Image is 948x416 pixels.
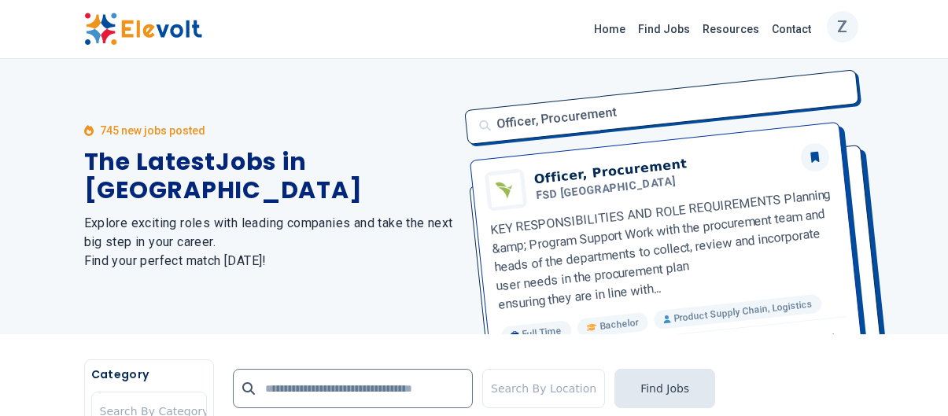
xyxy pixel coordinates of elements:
[84,13,202,46] img: Elevolt
[588,17,632,42] a: Home
[91,366,207,382] h5: Category
[696,17,765,42] a: Resources
[827,11,858,42] button: Z
[100,123,205,138] p: 745 new jobs posted
[84,148,456,204] h1: The Latest Jobs in [GEOGRAPHIC_DATA]
[84,214,456,271] h2: Explore exciting roles with leading companies and take the next big step in your career. Find you...
[837,7,847,46] p: Z
[765,17,817,42] a: Contact
[614,369,715,408] button: Find Jobs
[632,17,696,42] a: Find Jobs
